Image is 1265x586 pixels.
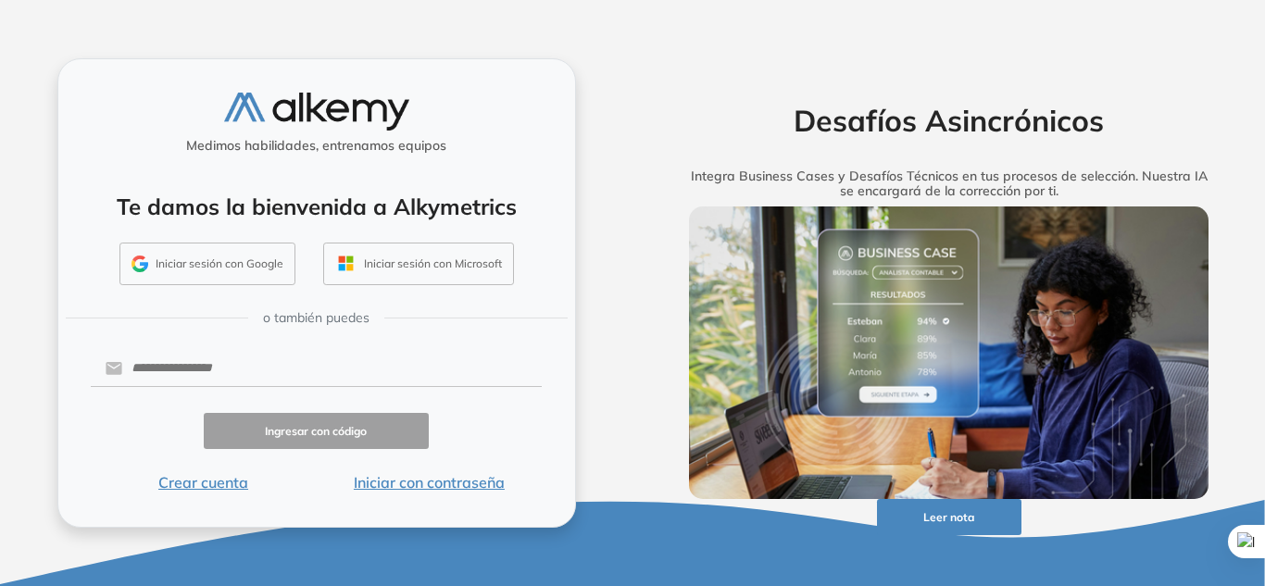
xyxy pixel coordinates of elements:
button: Iniciar sesión con Microsoft [323,243,514,285]
img: OUTLOOK_ICON [335,253,357,274]
button: Iniciar sesión con Google [119,243,295,285]
img: logo-alkemy [224,93,409,131]
h2: Desafíos Asincrónicos [660,103,1238,138]
img: GMAIL_ICON [132,256,148,272]
button: Ingresar con código [204,413,430,449]
button: Leer nota [877,499,1021,535]
button: Crear cuenta [91,471,317,493]
h5: Medimos habilidades, entrenamos equipos [66,138,568,154]
img: img-more-info [689,206,1209,499]
span: o también puedes [263,308,369,328]
h4: Te damos la bienvenida a Alkymetrics [82,193,551,220]
h5: Integra Business Cases y Desafíos Técnicos en tus procesos de selección. Nuestra IA se encargará ... [660,168,1238,200]
button: Iniciar con contraseña [316,471,542,493]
